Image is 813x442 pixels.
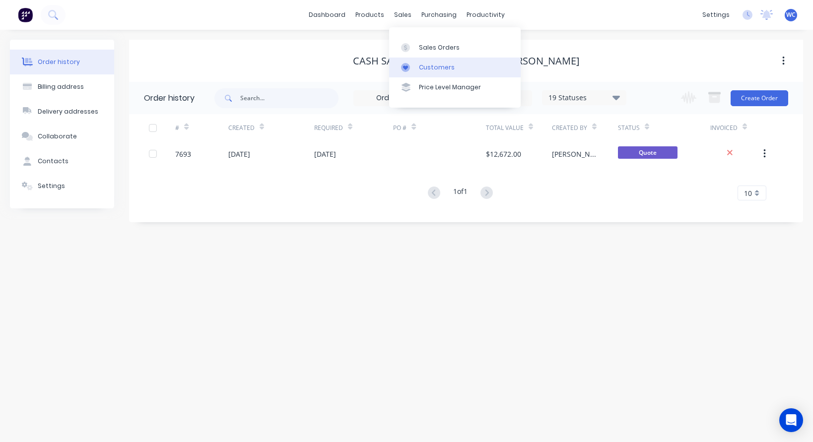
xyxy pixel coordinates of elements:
div: Cash Sale - [PERSON_NAME] & [PERSON_NAME] [353,55,580,67]
div: Price Level Manager [419,83,481,92]
div: Created [228,114,314,141]
div: Contacts [38,157,68,166]
div: Sales Orders [419,43,460,52]
div: productivity [462,7,510,22]
a: dashboard [304,7,350,22]
span: 10 [744,188,752,198]
div: purchasing [416,7,462,22]
div: Total Value [486,124,524,132]
button: Billing address [10,74,114,99]
div: settings [697,7,735,22]
div: Status [618,124,640,132]
button: Collaborate [10,124,114,149]
button: Contacts [10,149,114,174]
div: 1 of 1 [453,186,468,200]
div: Customers [419,63,455,72]
div: Invoiced [710,114,763,141]
div: $12,672.00 [486,149,521,159]
div: Open Intercom Messenger [779,408,803,432]
div: Collaborate [38,132,77,141]
div: # [175,114,228,141]
div: sales [389,7,416,22]
div: 7693 [175,149,191,159]
div: Delivery addresses [38,107,98,116]
div: PO # [393,114,485,141]
div: Status [618,114,710,141]
div: Invoiced [710,124,738,132]
span: Quote [618,146,677,159]
div: [PERSON_NAME] [552,149,598,159]
input: Order Date [354,91,437,106]
div: Total Value [486,114,552,141]
button: Order history [10,50,114,74]
div: Billing address [38,82,84,91]
a: Customers [389,58,521,77]
div: Order history [144,92,195,104]
a: Sales Orders [389,37,521,57]
img: Factory [18,7,33,22]
div: PO # [393,124,406,132]
span: WC [786,10,796,19]
div: products [350,7,389,22]
div: # [175,124,179,132]
div: [DATE] [314,149,336,159]
button: Delivery addresses [10,99,114,124]
div: Required [314,124,343,132]
div: [DATE] [228,149,250,159]
div: 19 Statuses [542,92,626,103]
div: Required [314,114,394,141]
div: Order history [38,58,80,66]
input: Search... [240,88,339,108]
div: Created By [552,124,587,132]
div: Created [228,124,255,132]
button: Settings [10,174,114,198]
div: Settings [38,182,65,190]
button: Create Order [731,90,788,106]
div: Created By [552,114,618,141]
a: Price Level Manager [389,77,521,97]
